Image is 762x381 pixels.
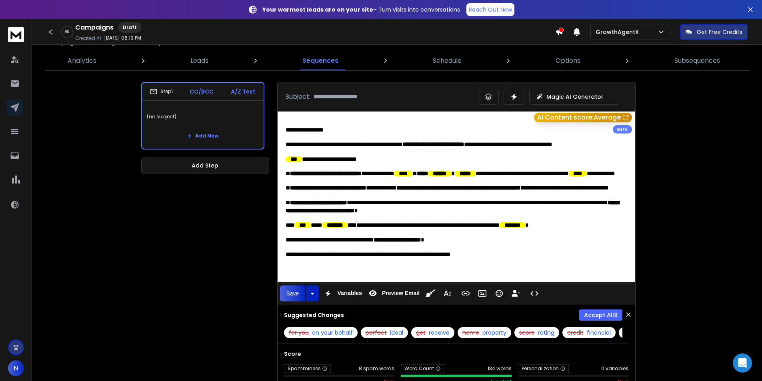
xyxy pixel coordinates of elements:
[534,113,632,122] button: AI Content score:Average
[231,88,256,96] p: A/Z Test
[302,56,338,66] p: Sequences
[416,329,426,337] span: get
[366,329,387,337] span: perfect
[104,35,141,41] p: [DATE] 08:19 PM
[8,27,24,42] img: logo
[466,3,514,16] a: Reach Out Now
[556,56,580,66] p: Options
[150,88,173,95] div: Step 1
[670,51,725,70] a: Subsequences
[518,364,569,373] span: Personalization
[181,128,225,144] button: Add New
[141,158,269,174] button: Add Step
[390,329,403,337] span: ideal
[538,329,554,337] span: rating
[475,285,490,301] button: Insert Image (Ctrl+P)
[8,360,24,376] button: N
[186,51,213,70] a: Leads
[380,290,421,297] span: Preview Email
[596,28,642,36] p: GrowthAgentX
[118,22,141,33] div: Draft
[63,51,101,70] a: Analytics
[551,51,585,70] a: Options
[733,353,752,373] div: Open Intercom Messenger
[280,285,306,301] button: Save
[289,329,309,337] span: for you
[613,125,632,134] div: Beta
[262,6,460,14] p: – Turn visits into conversations
[680,24,748,40] button: Get Free Credits
[320,285,364,301] button: Variables
[492,285,507,301] button: Emoticons
[312,329,353,337] span: on your behalf
[298,51,343,70] a: Sequences
[141,82,264,150] li: Step1CC/BCCA/Z Test(no subject)Add New
[527,285,542,301] button: Code View
[488,365,512,372] span: 134 words
[462,329,479,337] span: home
[75,23,114,32] h1: Campaigns
[519,329,535,337] span: score
[75,35,102,42] p: Created At:
[190,88,214,96] p: CC/BCC
[359,365,394,372] span: 8 spam words
[482,329,506,337] span: property
[697,28,742,36] p: Get Free Credits
[508,285,524,301] button: Insert Unsubscribe Link
[284,364,331,373] span: Spamminess
[469,6,512,14] p: Reach Out Now
[262,6,373,14] strong: Your warmest leads are on your site
[365,285,421,301] button: Preview Email
[284,311,344,319] h3: Suggested Changes
[674,56,720,66] p: Subsequences
[529,89,619,105] button: Magic AI Generator
[458,285,473,301] button: Insert Link (Ctrl+K)
[567,329,584,337] span: credit
[433,56,462,66] p: Schedule
[284,350,629,358] h3: Score
[428,51,466,70] a: Schedule
[579,309,622,321] button: Accept All8
[68,56,96,66] p: Analytics
[286,92,310,102] p: Subject:
[401,364,444,373] span: Word Count
[190,56,208,66] p: Leads
[587,329,611,337] span: financial
[546,93,604,101] p: Magic AI Generator
[147,106,259,128] p: (no subject)
[65,30,69,34] p: 0 %
[336,290,364,297] span: Variables
[429,329,450,337] span: receive
[601,365,628,372] span: 0 variables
